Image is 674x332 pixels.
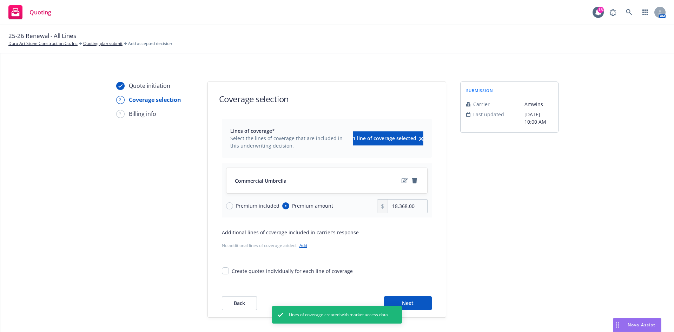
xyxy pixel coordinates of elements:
[236,202,279,209] span: Premium included
[129,96,181,104] div: Coverage selection
[226,202,233,209] input: Premium included
[116,96,125,104] div: 2
[234,300,245,306] span: Back
[473,100,490,108] span: Carrier
[622,5,636,19] a: Search
[129,110,156,118] div: Billing info
[597,7,604,13] div: 18
[129,82,170,90] div: Quote initiation
[128,40,172,47] span: Add accepted decision
[473,111,504,118] span: Last updated
[222,229,432,236] div: Additional lines of coverage included in carrier’s response
[638,5,652,19] a: Switch app
[402,300,414,306] span: Next
[8,40,78,47] a: Dura Art Stone Construction Co. Inc
[524,100,553,108] span: Amwins
[222,242,432,249] div: No additional lines of coverage added.
[222,296,257,310] button: Back
[613,318,661,332] button: Nova Assist
[219,93,289,105] h1: Coverage selection
[524,111,553,125] span: [DATE] 10:00 AM
[282,202,289,209] input: Premium amount
[388,200,427,213] input: 0.00
[401,176,409,185] a: edit
[116,110,125,118] div: 3
[613,318,622,332] div: Drag to move
[6,2,54,22] a: Quoting
[410,176,419,185] a: remove
[29,9,51,15] span: Quoting
[628,322,655,328] span: Nova Assist
[292,202,333,209] span: Premium amount
[8,31,76,40] span: 25-26 Renewal - All Lines
[289,312,388,318] span: Lines of coverage created with market access data
[466,87,493,93] span: submission
[384,296,432,310] button: Next
[235,177,286,184] span: Commercial Umbrella
[232,267,353,275] div: Create quotes individually for each line of coverage
[419,137,423,141] svg: clear selection
[230,127,349,135] span: Lines of coverage*
[353,135,416,142] span: 1 line of coverage selected
[230,135,349,149] span: Select the lines of coverage that are included in this underwriting decision.
[299,242,307,248] a: Add
[606,5,620,19] a: Report a Bug
[353,131,423,145] button: 1 line of coverage selectedclear selection
[83,40,123,47] a: Quoting plan submit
